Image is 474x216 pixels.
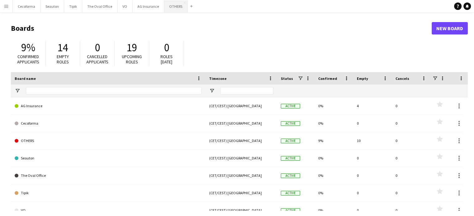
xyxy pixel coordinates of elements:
[95,41,100,54] span: 0
[209,88,215,94] button: Open Filter Menu
[15,115,202,132] a: Cecoforma
[15,132,202,149] a: OTHERS
[132,0,164,12] button: AG Insurance
[164,41,169,54] span: 0
[353,132,392,149] div: 10
[281,173,300,178] span: Active
[314,115,353,132] div: 0%
[205,184,277,201] div: (CET/CEST) [GEOGRAPHIC_DATA]
[392,132,430,149] div: 0
[13,0,41,12] button: Cecoforma
[392,167,430,184] div: 0
[26,87,202,94] input: Board name Filter Input
[205,132,277,149] div: (CET/CEST) [GEOGRAPHIC_DATA]
[314,132,353,149] div: 9%
[205,167,277,184] div: (CET/CEST) [GEOGRAPHIC_DATA]
[314,97,353,114] div: 0%
[15,149,202,167] a: Seauton
[127,41,137,54] span: 19
[392,184,430,201] div: 0
[281,104,300,108] span: Active
[392,149,430,167] div: 0
[353,97,392,114] div: 4
[392,97,430,114] div: 0
[353,149,392,167] div: 0
[314,149,353,167] div: 0%
[57,41,68,54] span: 14
[357,76,368,81] span: Empty
[205,115,277,132] div: (CET/CEST) [GEOGRAPHIC_DATA]
[432,22,468,34] a: New Board
[205,149,277,167] div: (CET/CEST) [GEOGRAPHIC_DATA]
[15,88,20,94] button: Open Filter Menu
[392,115,430,132] div: 0
[15,167,202,184] a: The Oval Office
[57,54,69,65] span: Empty roles
[281,121,300,126] span: Active
[281,208,300,213] span: Active
[281,191,300,195] span: Active
[314,184,353,201] div: 0%
[15,184,202,202] a: Tipik
[86,54,108,65] span: Cancelled applicants
[314,167,353,184] div: 0%
[353,184,392,201] div: 0
[220,87,273,94] input: Timezone Filter Input
[164,0,188,12] button: OTHERS
[64,0,82,12] button: Tipik
[281,76,293,81] span: Status
[82,0,117,12] button: The Oval Office
[318,76,337,81] span: Confirmed
[21,41,35,54] span: 9%
[205,97,277,114] div: (CET/CEST) [GEOGRAPHIC_DATA]
[17,54,39,65] span: Confirmed applicants
[117,0,132,12] button: VO
[15,97,202,115] a: AG Insurance
[122,54,142,65] span: Upcoming roles
[281,156,300,161] span: Active
[353,167,392,184] div: 0
[209,76,227,81] span: Timezone
[395,76,409,81] span: Cancels
[353,115,392,132] div: 0
[15,76,36,81] span: Board name
[41,0,64,12] button: Seauton
[11,24,432,33] h1: Boards
[281,139,300,143] span: Active
[160,54,173,65] span: Roles [DATE]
